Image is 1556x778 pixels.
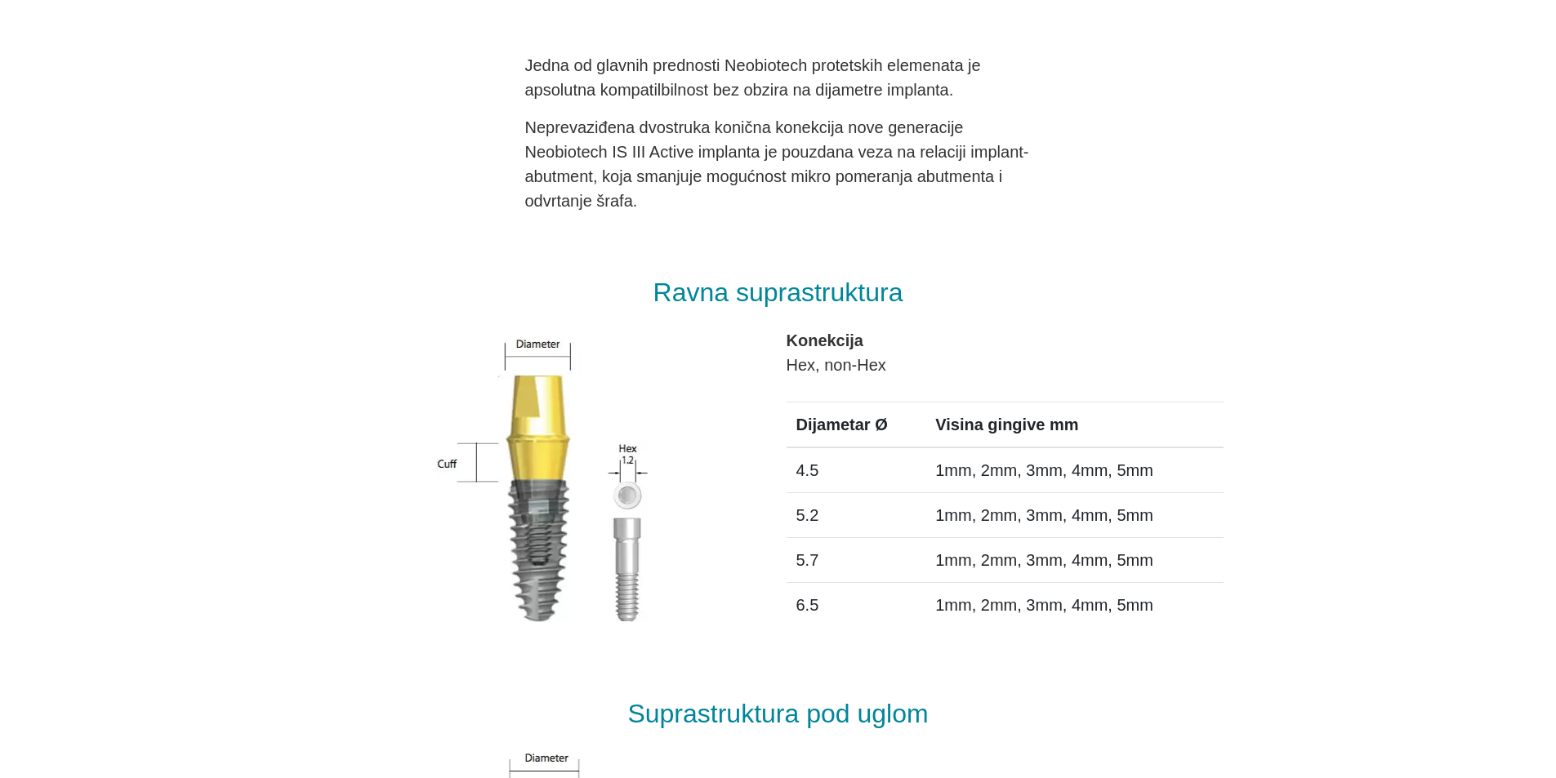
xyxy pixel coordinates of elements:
[925,493,1223,538] td: 1mm, 2mm, 3mm, 4mm, 5mm
[925,538,1223,583] td: 1mm, 2mm, 3mm, 4mm, 5mm
[787,538,926,583] td: 5.7
[787,583,926,628] td: 6.5
[525,53,1032,102] p: Jedna od glavnih prednosti Neobiotech protetskih elemenata je apsolutna kompatilbilnost bez obzir...
[925,402,1223,448] th: Visina gingive mm
[925,583,1223,628] td: 1mm, 2mm, 3mm, 4mm, 5mm
[787,493,926,538] td: 5.2
[333,279,1224,305] h2: Ravna suprastruktura
[787,331,863,349] strong: Konekcija
[925,447,1223,493] td: 1mm, 2mm, 3mm, 4mm, 5mm
[787,328,1224,627] div: Hex, non-Hex
[787,402,926,448] th: Dijametar Ø
[525,115,1032,213] p: Neprevaziđena dvostruka konična konekcija nove generacije Neobiotech IS III Active implanta je po...
[787,447,926,493] td: 4.5
[333,700,1224,727] h2: Suprastruktura pod uglom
